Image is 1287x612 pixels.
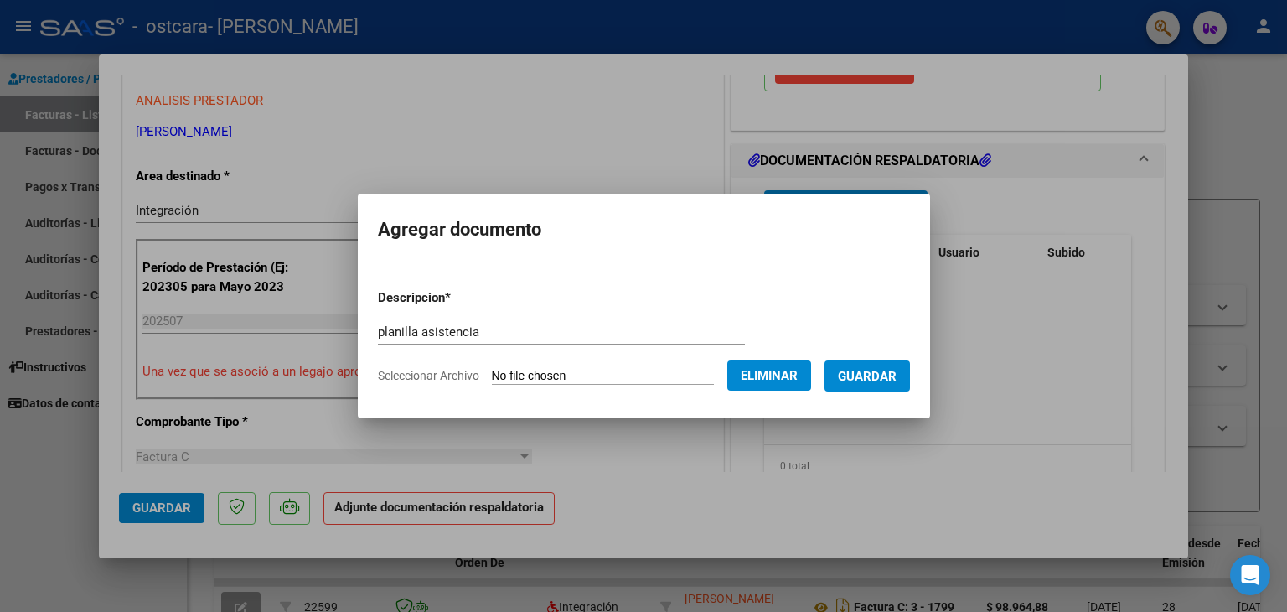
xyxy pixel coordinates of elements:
[824,360,910,392] button: Guardar
[378,288,538,308] p: Descripcion
[378,369,479,382] span: Seleccionar Archivo
[838,369,897,384] span: Guardar
[727,360,811,391] button: Eliminar
[1230,555,1270,595] div: Open Intercom Messenger
[378,214,910,246] h2: Agregar documento
[741,368,798,383] span: Eliminar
